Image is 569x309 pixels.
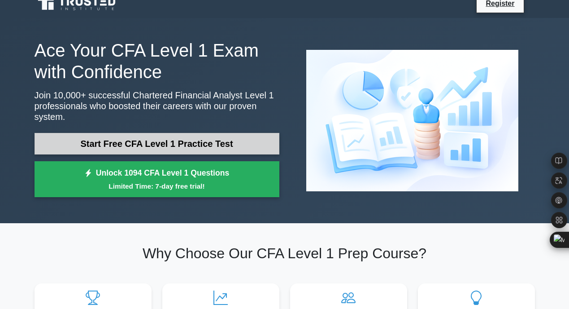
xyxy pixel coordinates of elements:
[35,133,279,154] a: Start Free CFA Level 1 Practice Test
[46,181,268,191] small: Limited Time: 7-day free trial!
[35,40,279,83] h1: Ace Your CFA Level 1 Exam with Confidence
[35,90,279,122] p: Join 10,000+ successful Chartered Financial Analyst Level 1 professionals who boosted their caree...
[35,161,279,197] a: Unlock 1094 CFA Level 1 QuestionsLimited Time: 7-day free trial!
[35,245,535,262] h2: Why Choose Our CFA Level 1 Prep Course?
[299,43,526,199] img: Chartered Financial Analyst Level 1 Preview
